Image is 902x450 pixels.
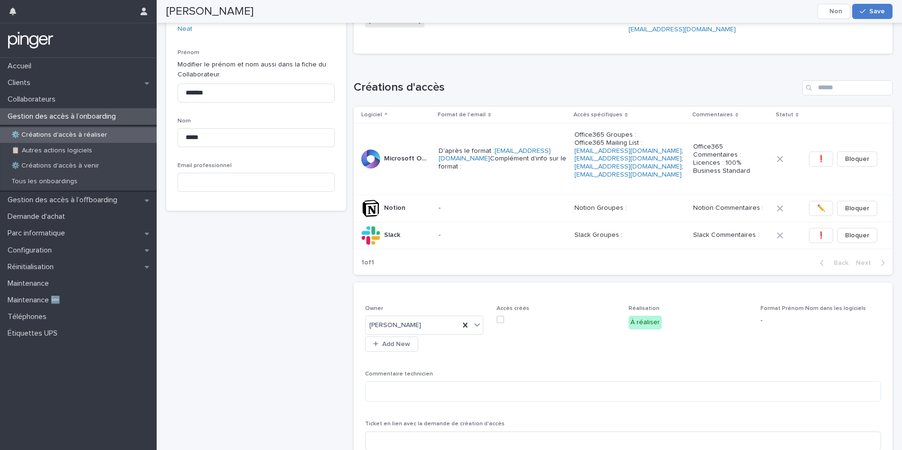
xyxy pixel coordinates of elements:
p: Notion Groupes : [574,204,686,212]
p: Slack [384,229,402,239]
p: Étiquettes UPS [4,329,65,338]
h1: Créations d'accès [354,81,799,94]
span: Bloquer [845,154,869,164]
p: Gestion des accès à l’onboarding [4,112,123,121]
span: Prénom [178,50,199,56]
a: [EMAIL_ADDRESS][DOMAIN_NAME] [439,148,551,162]
button: Bloquer [837,151,877,167]
p: 1 of 1 [354,251,382,274]
button: Bloquer [837,201,877,216]
p: Modifier le prénom et nom aussi dans la fiche du Collaborateur. [178,60,335,80]
tr: Microsoft Office365Microsoft Office365 D'après le format :[EMAIL_ADDRESS][DOMAIN_NAME]Complément ... [354,123,893,195]
p: 📋 Autres actions logiciels [4,147,100,155]
p: Configuration [4,246,59,255]
p: Notion [384,202,407,212]
p: Logiciel [361,110,382,120]
p: Statut [776,110,793,120]
button: Back [812,259,852,267]
span: Réalisation [629,306,659,311]
span: Nom [178,118,191,124]
span: Next [856,260,877,266]
p: Slack Commentaires : [693,231,769,239]
a: [EMAIL_ADDRESS][DOMAIN_NAME] [574,171,682,178]
p: - [761,316,881,326]
span: ❗ [817,154,825,164]
span: [PERSON_NAME] [369,320,421,330]
span: Bloquer [845,231,869,240]
p: Maintenance [4,279,56,288]
span: Commentaire technicien [365,371,433,377]
span: Format Prénom Nom dans les logiciels [761,306,866,311]
span: Back [828,260,848,266]
button: Save [852,4,893,19]
tr: SlackSlack -Slack Groupes :Slack Commentaires :❗Bloquer [354,222,893,249]
p: Demande d'achat [4,212,73,221]
p: Commentaires [692,110,733,120]
img: mTgBEunGTSyRkCgitkcU [8,31,54,50]
span: Save [869,8,885,15]
a: [EMAIL_ADDRESS][DOMAIN_NAME] [574,148,682,154]
span: Ticket en lien avec la demande de création d'accès [365,421,505,427]
p: Accès spécifiques [573,110,622,120]
p: - [439,204,567,212]
p: Tous les onboardings [4,178,85,186]
tr: NotionNotion -Notion Groupes :Notion Commentaires :✏️Bloquer [354,195,893,222]
a: [EMAIL_ADDRESS][DOMAIN_NAME] [574,155,682,162]
p: - [439,231,567,239]
button: ✏️ [809,201,833,216]
span: Owner [365,306,383,311]
p: Parc informatique [4,229,73,238]
a: Neat [178,24,192,34]
span: Accès créés [497,306,529,311]
p: Accueil [4,62,39,71]
div: À réaliser [629,316,662,329]
p: D'après le format : Complément d'info sur le format : [439,147,567,171]
p: ⚙️ Créations d'accès à réaliser [4,131,115,139]
p: Téléphones [4,312,54,321]
span: ✏️ [817,204,825,213]
p: Gestion des accès à l’offboarding [4,196,125,205]
p: Office365 Groupes : Office365 Mailing List : ; ; ; [574,131,686,187]
button: Next [852,259,893,267]
button: ❗ [809,151,833,167]
p: Notion Commentaires : [693,204,769,212]
span: Bloquer [845,204,869,213]
span: ❗ [817,231,825,240]
span: Add New [382,341,410,347]
p: Microsoft Office365 [384,153,433,163]
p: Slack Groupes : [574,231,686,239]
a: [EMAIL_ADDRESS][DOMAIN_NAME] [574,163,682,170]
p: Office365 Commentaires : Licences : 100% Business Standard [693,143,769,175]
p: Format de l'email [438,110,486,120]
button: ❗ [809,228,833,243]
span: Email professionnel [178,163,232,169]
p: Réinitialisation [4,262,61,272]
button: Add New [365,337,418,352]
p: Clients [4,78,38,87]
h2: [PERSON_NAME] [166,5,254,19]
p: Maintenance 🆕 [4,296,68,305]
p: Collaborateurs [4,95,63,104]
div: Search [802,80,893,95]
button: Bloquer [837,228,877,243]
a: [EMAIL_ADDRESS][DOMAIN_NAME] [629,26,736,33]
p: ⚙️ Créations d'accès à venir [4,162,107,170]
